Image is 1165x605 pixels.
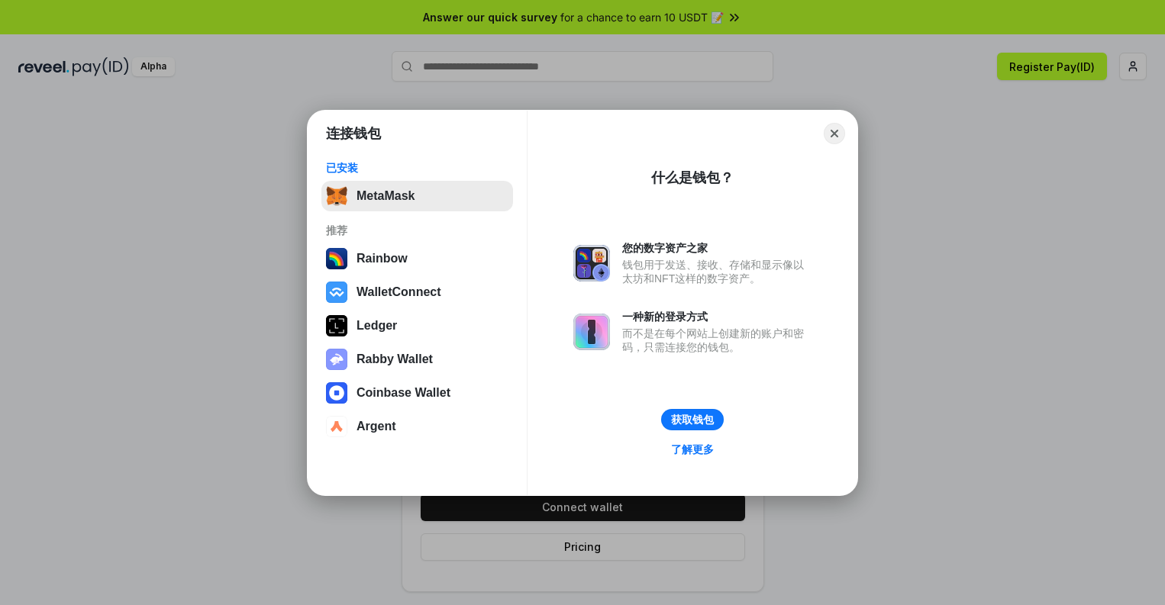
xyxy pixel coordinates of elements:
button: Close [824,123,845,144]
div: WalletConnect [357,285,441,299]
img: svg+xml,%3Csvg%20fill%3D%22none%22%20height%3D%2233%22%20viewBox%3D%220%200%2035%2033%22%20width%... [326,185,347,207]
button: MetaMask [321,181,513,211]
img: svg+xml,%3Csvg%20width%3D%2228%22%20height%3D%2228%22%20viewBox%3D%220%200%2028%2028%22%20fill%3D... [326,282,347,303]
div: 一种新的登录方式 [622,310,812,323]
div: 已安装 [326,161,508,175]
img: svg+xml,%3Csvg%20xmlns%3D%22http%3A%2F%2Fwww.w3.org%2F2000%2Fsvg%22%20fill%3D%22none%22%20viewBox... [326,349,347,370]
button: Coinbase Wallet [321,378,513,408]
div: 钱包用于发送、接收、存储和显示像以太坊和NFT这样的数字资产。 [622,258,812,285]
div: 了解更多 [671,442,714,456]
div: MetaMask [357,189,415,203]
button: Rabby Wallet [321,344,513,375]
button: Rainbow [321,243,513,274]
img: svg+xml,%3Csvg%20width%3D%22120%22%20height%3D%22120%22%20viewBox%3D%220%200%20120%20120%22%20fil... [326,248,347,269]
div: Rainbow [357,252,408,265]
div: Argent [357,420,396,433]
div: Rabby Wallet [357,352,433,366]
button: Ledger [321,311,513,341]
button: Argent [321,411,513,442]
div: Coinbase Wallet [357,386,450,400]
h1: 连接钱包 [326,124,381,143]
a: 了解更多 [662,439,723,459]
img: svg+xml,%3Csvg%20xmlns%3D%22http%3A%2F%2Fwww.w3.org%2F2000%2Fsvg%22%20fill%3D%22none%22%20viewBox... [573,314,610,350]
button: 获取钱包 [661,409,724,430]
img: svg+xml,%3Csvg%20xmlns%3D%22http%3A%2F%2Fwww.w3.org%2F2000%2Fsvg%22%20fill%3D%22none%22%20viewBox... [573,245,610,282]
div: Ledger [357,319,397,333]
div: 什么是钱包？ [651,169,734,187]
div: 推荐 [326,224,508,237]
img: svg+xml,%3Csvg%20width%3D%2228%22%20height%3D%2228%22%20viewBox%3D%220%200%2028%2028%22%20fill%3D... [326,416,347,437]
div: 获取钱包 [671,413,714,426]
img: svg+xml,%3Csvg%20xmlns%3D%22http%3A%2F%2Fwww.w3.org%2F2000%2Fsvg%22%20width%3D%2228%22%20height%3... [326,315,347,336]
button: WalletConnect [321,277,513,307]
div: 您的数字资产之家 [622,241,812,255]
div: 而不是在每个网站上创建新的账户和密码，只需连接您的钱包。 [622,327,812,354]
img: svg+xml,%3Csvg%20width%3D%2228%22%20height%3D%2228%22%20viewBox%3D%220%200%2028%2028%22%20fill%3D... [326,382,347,404]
